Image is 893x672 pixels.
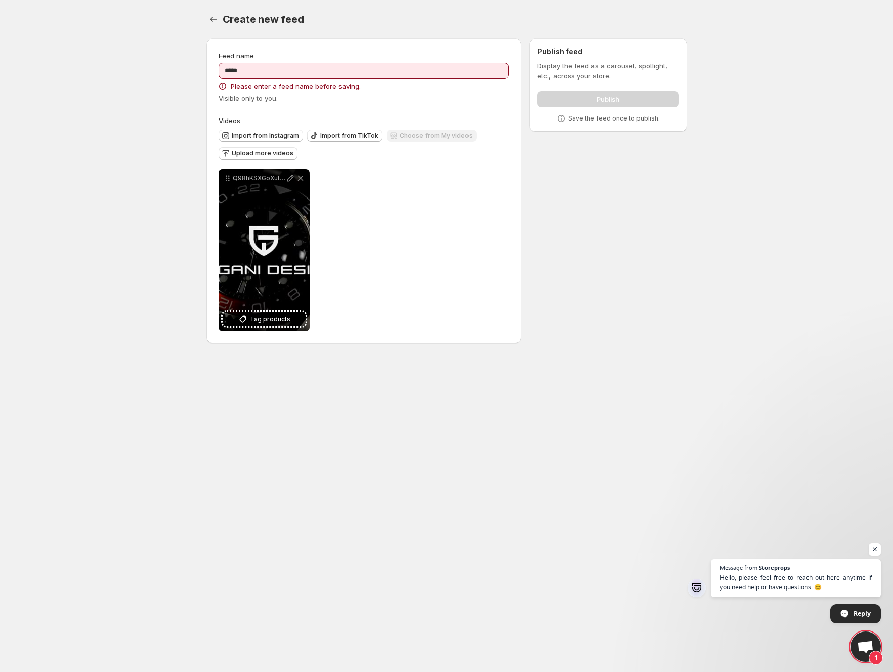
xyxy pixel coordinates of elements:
[219,130,303,142] button: Import from Instagram
[854,605,871,622] span: Reply
[759,565,790,570] span: Storeprops
[219,169,310,331] div: Q98hKSXGoXutN6r1uQK_1100094792074_mp4_265_hdTag products
[568,114,660,123] p: Save the feed once to publish.
[219,94,278,102] span: Visible only to you.
[219,116,240,125] span: Videos
[223,13,304,25] span: Create new feed
[307,130,382,142] button: Import from TikTok
[231,81,361,91] span: Please enter a feed name before saving.
[869,651,883,665] span: 1
[232,149,293,157] span: Upload more videos
[206,12,221,26] button: Settings
[223,312,306,326] button: Tag products
[219,52,254,60] span: Feed name
[537,47,678,57] h2: Publish feed
[537,61,678,81] p: Display the feed as a carousel, spotlight, etc., across your store.
[233,174,285,182] p: Q98hKSXGoXutN6r1uQK_1100094792074_mp4_265_hd
[720,573,872,592] span: Hello, please feel free to reach out here anytime if you need help or have questions. 😊
[250,314,290,324] span: Tag products
[720,565,757,570] span: Message from
[232,132,299,140] span: Import from Instagram
[851,631,881,662] a: Open chat
[320,132,378,140] span: Import from TikTok
[219,147,297,160] button: Upload more videos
